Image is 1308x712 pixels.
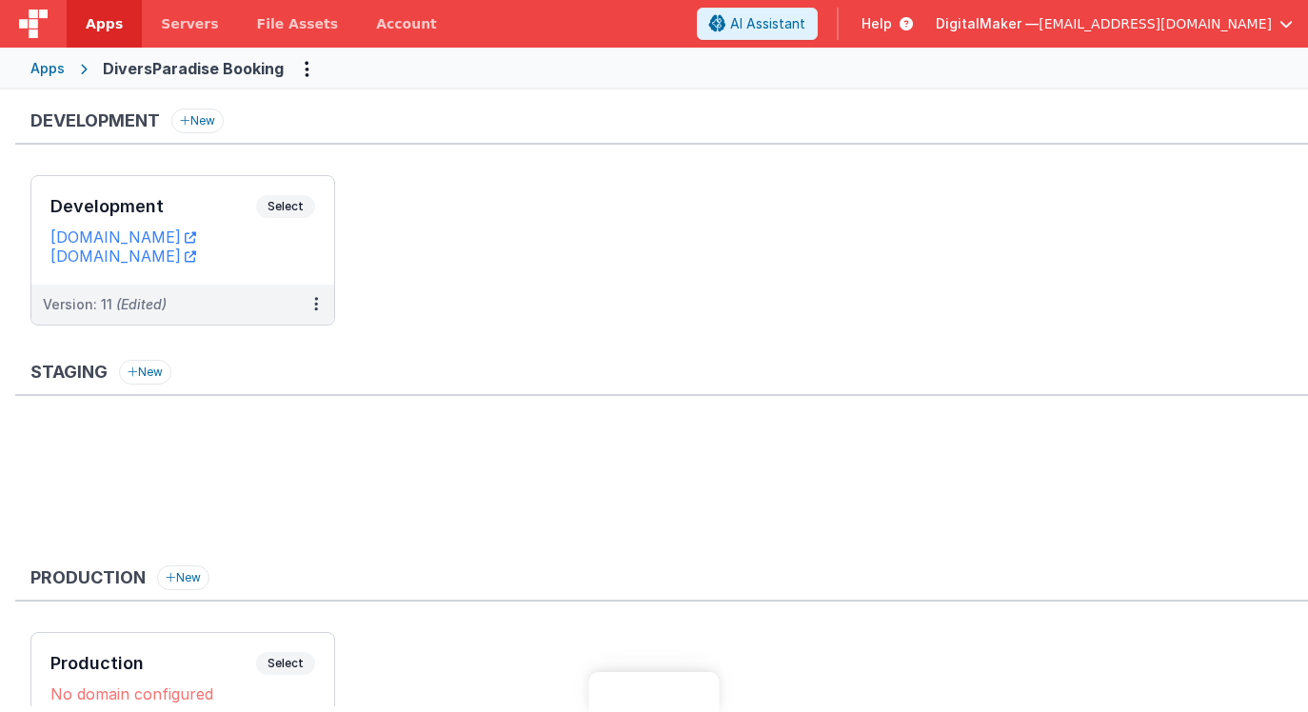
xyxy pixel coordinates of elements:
[30,568,146,587] h3: Production
[936,14,1293,33] button: DigitalMaker — [EMAIL_ADDRESS][DOMAIN_NAME]
[862,14,892,33] span: Help
[256,652,315,675] span: Select
[43,295,167,314] div: Version: 11
[936,14,1039,33] span: DigitalMaker —
[30,363,108,382] h3: Staging
[103,57,284,80] div: DiversParadise Booking
[730,14,805,33] span: AI Assistant
[161,14,218,33] span: Servers
[589,672,720,712] iframe: Marker.io feedback button
[697,8,818,40] button: AI Assistant
[1039,14,1272,33] span: [EMAIL_ADDRESS][DOMAIN_NAME]
[30,59,65,78] div: Apps
[157,565,209,590] button: New
[50,684,315,703] div: No domain configured
[291,53,322,84] button: Options
[171,109,224,133] button: New
[50,654,256,673] h3: Production
[50,227,196,247] a: [DOMAIN_NAME]
[257,14,339,33] span: File Assets
[50,197,256,216] h3: Development
[119,360,171,385] button: New
[30,111,160,130] h3: Development
[50,247,196,266] a: [DOMAIN_NAME]
[86,14,123,33] span: Apps
[256,195,315,218] span: Select
[116,296,167,312] span: (Edited)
